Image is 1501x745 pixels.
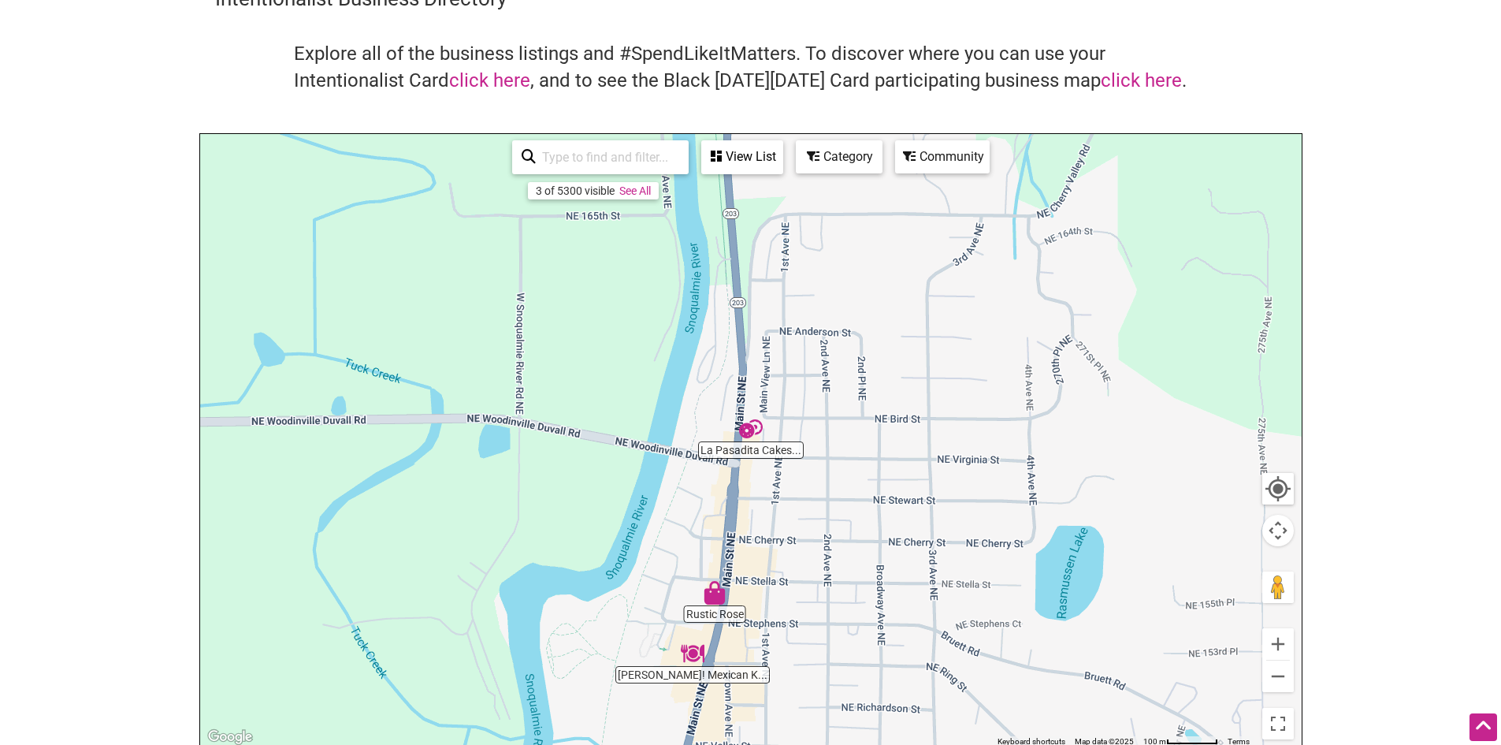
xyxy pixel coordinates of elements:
div: Amonos! Mexican Kitchen [674,635,711,672]
button: Zoom out [1262,661,1294,692]
div: Filter by Community [895,140,990,173]
a: click here [449,69,530,91]
a: click here [1101,69,1182,91]
div: Filter by category [796,140,882,173]
button: Toggle fullscreen view [1261,708,1293,739]
input: Type to find and filter... [536,142,679,173]
div: See a list of the visible businesses [701,140,783,174]
div: Category [797,142,881,172]
div: Type to search and filter [512,140,689,174]
div: Scroll Back to Top [1469,713,1497,741]
div: Rustic Rose [697,575,733,611]
button: Drag Pegman onto the map to open Street View [1262,572,1294,603]
div: View List [703,142,782,172]
h4: Explore all of the business listings and #SpendLikeItMatters. To discover where you can use your ... [294,41,1208,94]
button: Map camera controls [1262,515,1294,546]
button: Zoom in [1262,628,1294,660]
div: La Pasadita Cakes and Cafe [733,411,769,447]
a: See All [619,184,651,197]
div: 3 of 5300 visible [536,184,615,197]
div: Community [897,142,988,172]
button: Your Location [1262,473,1294,505]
